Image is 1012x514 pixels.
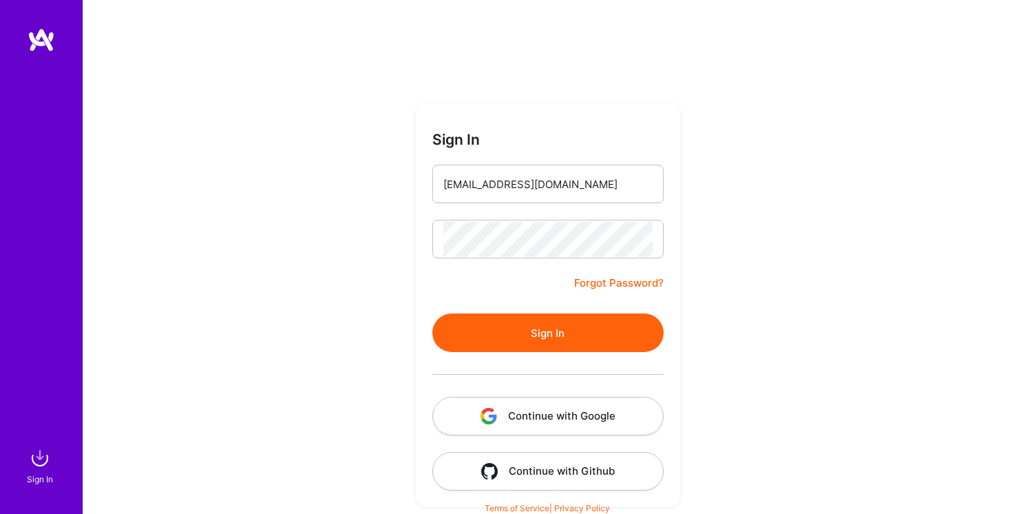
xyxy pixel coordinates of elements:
a: Forgot Password? [574,275,664,291]
button: Sign In [432,313,664,352]
a: sign inSign In [29,444,54,486]
img: sign in [26,444,54,472]
img: icon [481,463,498,480]
a: Privacy Policy [554,503,610,513]
h3: Sign In [432,131,480,148]
span: | [485,503,610,513]
button: Continue with Github [432,452,664,491]
img: logo [28,28,55,52]
div: © 2025 ATeams Inc., All rights reserved. [83,476,1012,511]
a: Terms of Service [485,503,549,513]
button: Continue with Google [432,397,664,435]
input: Email... [443,167,653,202]
img: icon [481,408,497,424]
div: Sign In [27,472,53,486]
